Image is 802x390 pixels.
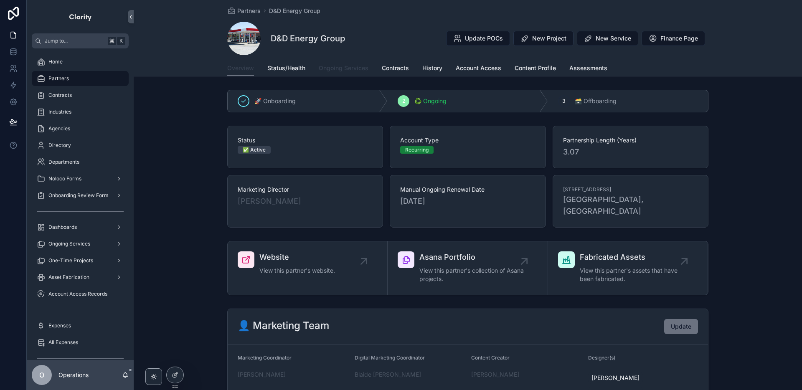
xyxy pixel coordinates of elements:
a: Contracts [32,88,129,103]
span: Assessments [569,64,607,72]
span: [PERSON_NAME] [591,374,640,382]
span: View this partner's website. [259,266,335,275]
span: 3.07 [563,146,698,158]
span: View this partner's assets that have been fabricated. [580,266,684,283]
span: Onboarding Review Form [48,192,109,199]
a: [PERSON_NAME] [471,370,519,379]
span: Departments [48,159,79,165]
button: Update POCs [446,31,510,46]
span: Home [48,58,63,65]
span: [GEOGRAPHIC_DATA], [GEOGRAPHIC_DATA] [563,194,698,217]
span: Asset Fabrication [48,274,89,281]
a: Fabricated AssetsView this partner's assets that have been fabricated. [548,241,708,295]
button: Update [664,319,698,334]
span: View this partner's collection of Asana projects. [419,266,524,283]
span: K [118,38,124,44]
a: Ongoing Services [32,236,129,251]
span: Account Access Records [48,291,107,297]
img: App logo [69,10,92,23]
span: [STREET_ADDRESS] [563,186,611,193]
span: Directory [48,142,71,149]
span: [DATE] [400,195,535,207]
span: Partnership Length (Years) [563,136,698,144]
a: Account Access Records [32,286,129,301]
span: One-Time Projects [48,257,93,264]
span: Content Profile [515,64,556,72]
a: Noloco Forms [32,171,129,186]
span: Expenses [48,322,71,329]
a: History [422,61,442,77]
span: History [422,64,442,72]
p: Operations [58,371,89,379]
a: Overview [227,61,254,76]
a: Content Profile [515,61,556,77]
a: Directory [32,138,129,153]
span: 2 [402,98,405,104]
span: O [39,370,44,380]
a: All Expenses [32,335,129,350]
a: Asset Fabrication [32,270,129,285]
span: Fabricated Assets [580,251,684,263]
span: Account Type [400,136,535,144]
a: Ongoing Services [319,61,368,77]
span: Partners [48,75,69,82]
span: Finance Page [660,34,698,43]
button: New Service [577,31,638,46]
a: Partners [227,7,261,15]
span: Designer(s) [588,355,615,361]
span: Account Access [456,64,501,72]
div: scrollable content [27,48,134,360]
a: Dashboards [32,220,129,235]
span: Update [671,322,691,331]
a: Expenses [32,318,129,333]
span: 🗃 Offboarding [575,97,617,105]
a: Agencies [32,121,129,136]
span: Marketing Director [238,185,373,194]
a: Partners [32,71,129,86]
span: Partners [237,7,261,15]
span: 🚀 Onboarding [254,97,296,105]
span: Agencies [48,125,70,132]
span: Ongoing Services [319,64,368,72]
span: New Service [596,34,631,43]
span: Status/Health [267,64,305,72]
a: Account Access [456,61,501,77]
a: Home [32,54,129,69]
a: Onboarding Review Form [32,188,129,203]
a: Blaide [PERSON_NAME] [355,370,421,379]
span: Overview [227,64,254,72]
span: Digital Marketing Coordinator [355,355,425,361]
a: One-Time Projects [32,253,129,268]
span: Jump to... [45,38,104,44]
span: Status [238,136,373,144]
span: Contracts [382,64,409,72]
span: Ongoing Services [48,241,90,247]
a: Assessments [569,61,607,77]
button: New Project [513,31,574,46]
span: Dashboards [48,224,77,230]
span: ♻️ Ongoing [414,97,447,105]
a: WebsiteView this partner's website. [228,241,388,295]
span: New Project [532,34,566,43]
a: Industries [32,104,129,119]
span: Noloco Forms [48,175,81,182]
a: [PERSON_NAME] [238,370,286,379]
a: Contracts [382,61,409,77]
span: Asana Portfolio [419,251,524,263]
span: Contracts [48,92,72,99]
span: Manual Ongoing Renewal Date [400,185,535,194]
span: All Expenses [48,339,78,346]
span: 3 [562,98,565,104]
div: Recurring [405,146,429,154]
a: Departments [32,154,129,170]
h2: 👤 Marketing Team [238,319,329,332]
div: ✅ Active [243,146,266,154]
h1: D&D Energy Group [271,33,345,44]
a: [PERSON_NAME] [238,195,301,207]
span: Content Creator [471,355,510,361]
span: D&D Energy Group [269,7,320,15]
span: Industries [48,109,71,115]
span: Update POCs [465,34,503,43]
